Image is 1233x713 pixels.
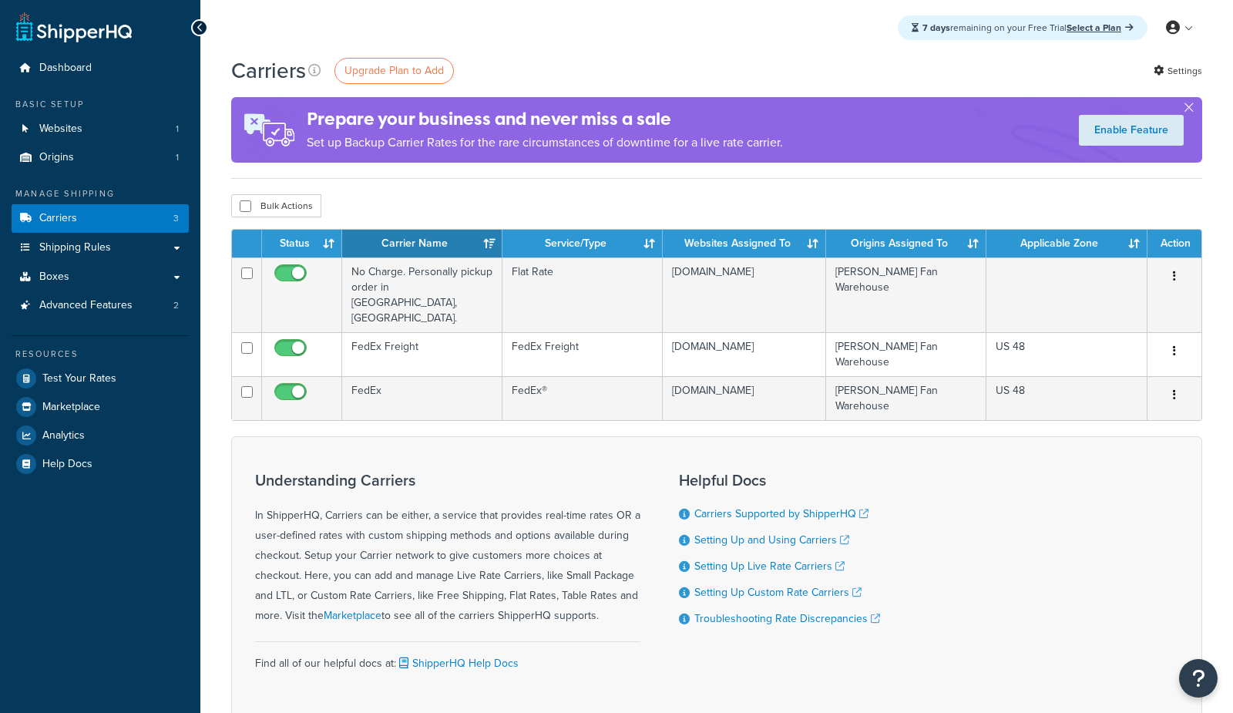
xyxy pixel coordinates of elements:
div: Basic Setup [12,98,189,111]
span: Analytics [42,429,85,442]
span: Shipping Rules [39,241,111,254]
span: Advanced Features [39,299,133,312]
a: Origins 1 [12,143,189,172]
div: remaining on your Free Trial [898,15,1147,40]
span: Upgrade Plan to Add [344,62,444,79]
td: No Charge. Personally pickup order in [GEOGRAPHIC_DATA], [GEOGRAPHIC_DATA]. [342,257,502,332]
td: FedEx Freight [342,332,502,376]
span: 1 [176,151,179,164]
td: FedEx® [502,376,663,420]
td: [DOMAIN_NAME] [663,376,825,420]
td: [DOMAIN_NAME] [663,257,825,332]
p: Set up Backup Carrier Rates for the rare circumstances of downtime for a live rate carrier. [307,132,783,153]
span: Websites [39,123,82,136]
th: Websites Assigned To: activate to sort column ascending [663,230,825,257]
h3: Helpful Docs [679,472,880,489]
a: ShipperHQ Help Docs [396,655,519,671]
a: Websites 1 [12,115,189,143]
h4: Prepare your business and never miss a sale [307,106,783,132]
div: Manage Shipping [12,187,189,200]
th: Action [1147,230,1201,257]
span: Test Your Rates [42,372,116,385]
span: Carriers [39,212,77,225]
li: Origins [12,143,189,172]
span: 3 [173,212,179,225]
h1: Carriers [231,55,306,86]
li: Carriers [12,204,189,233]
td: [DOMAIN_NAME] [663,332,825,376]
td: US 48 [986,332,1147,376]
a: Select a Plan [1067,21,1134,35]
a: Troubleshooting Rate Discrepancies [694,610,880,627]
td: [PERSON_NAME] Fan Warehouse [826,332,986,376]
div: Resources [12,348,189,361]
a: Settings [1154,60,1202,82]
a: Shipping Rules [12,234,189,262]
img: ad-rules-rateshop-fe6ec290ccb7230408bd80ed9643f0289d75e0ffd9eb532fc0e269fcd187b520.png [231,97,307,163]
a: Test Your Rates [12,365,189,392]
a: Upgrade Plan to Add [334,58,454,84]
div: In ShipperHQ, Carriers can be either, a service that provides real-time rates OR a user-defined r... [255,472,640,626]
th: Status: activate to sort column ascending [262,230,341,257]
a: Setting Up Custom Rate Carriers [694,584,862,600]
a: Advanced Features 2 [12,291,189,320]
a: Marketplace [324,607,381,624]
a: Enable Feature [1079,115,1184,146]
td: FedEx [342,376,502,420]
td: FedEx Freight [502,332,663,376]
span: Marketplace [42,401,100,414]
a: Setting Up and Using Carriers [694,532,849,548]
td: [PERSON_NAME] Fan Warehouse [826,257,986,332]
a: Carriers 3 [12,204,189,233]
li: Advanced Features [12,291,189,320]
span: Origins [39,151,74,164]
a: Marketplace [12,393,189,421]
a: ShipperHQ Home [16,12,132,42]
td: Flat Rate [502,257,663,332]
a: Setting Up Live Rate Carriers [694,558,845,574]
span: Dashboard [39,62,92,75]
a: Analytics [12,422,189,449]
strong: 7 days [922,21,950,35]
span: 2 [173,299,179,312]
td: [PERSON_NAME] Fan Warehouse [826,376,986,420]
a: Boxes [12,263,189,291]
button: Bulk Actions [231,194,321,217]
th: Origins Assigned To: activate to sort column ascending [826,230,986,257]
th: Service/Type: activate to sort column ascending [502,230,663,257]
div: Find all of our helpful docs at: [255,641,640,674]
a: Help Docs [12,450,189,478]
td: US 48 [986,376,1147,420]
th: Applicable Zone: activate to sort column ascending [986,230,1147,257]
span: 1 [176,123,179,136]
span: Help Docs [42,458,92,471]
th: Carrier Name: activate to sort column ascending [342,230,502,257]
span: Boxes [39,271,69,284]
a: Dashboard [12,54,189,82]
a: Carriers Supported by ShipperHQ [694,506,868,522]
h3: Understanding Carriers [255,472,640,489]
button: Open Resource Center [1179,659,1218,698]
li: Websites [12,115,189,143]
